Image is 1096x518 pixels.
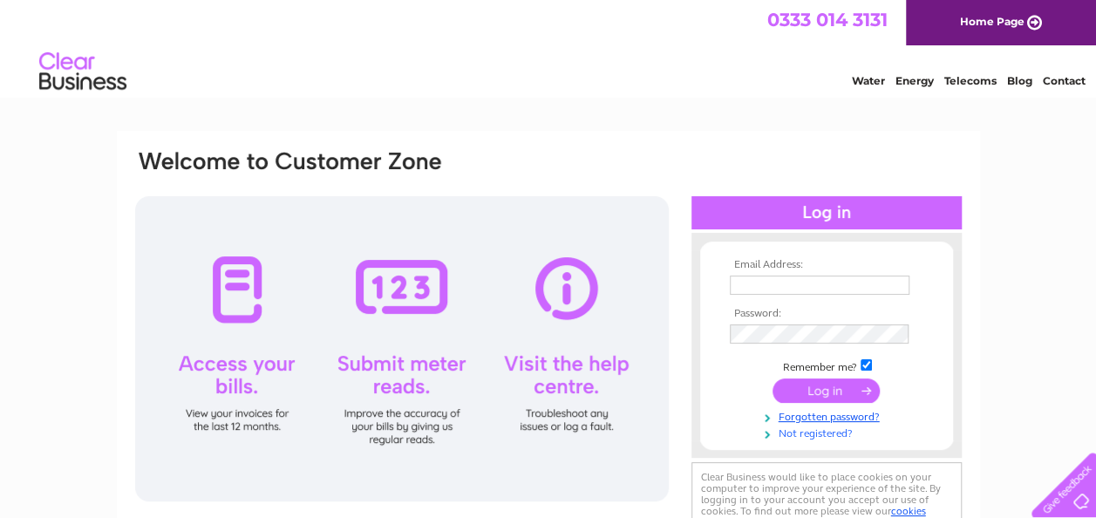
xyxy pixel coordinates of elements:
[38,45,127,99] img: logo.png
[1007,74,1032,87] a: Blog
[725,308,928,320] th: Password:
[730,424,928,440] a: Not registered?
[895,74,934,87] a: Energy
[944,74,997,87] a: Telecoms
[852,74,885,87] a: Water
[725,357,928,374] td: Remember me?
[767,9,888,31] a: 0333 014 3131
[773,378,880,403] input: Submit
[1043,74,1086,87] a: Contact
[137,10,961,85] div: Clear Business is a trading name of Verastar Limited (registered in [GEOGRAPHIC_DATA] No. 3667643...
[730,407,928,424] a: Forgotten password?
[725,259,928,271] th: Email Address:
